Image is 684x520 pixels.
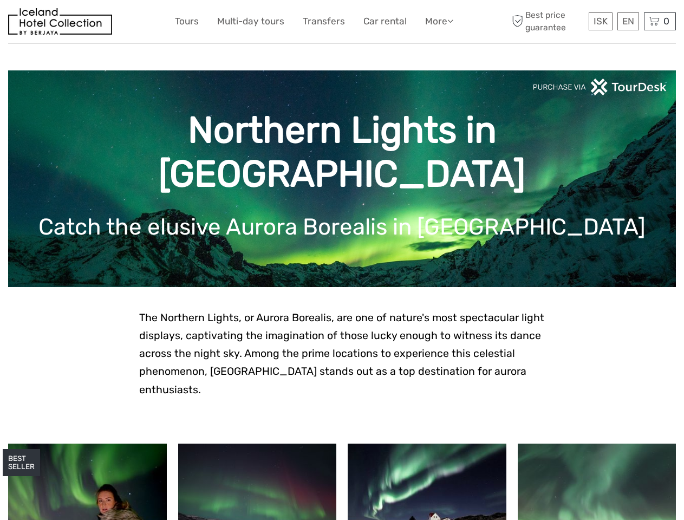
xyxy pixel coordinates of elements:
div: BEST SELLER [3,449,40,476]
span: 0 [662,16,671,27]
span: ISK [594,16,608,27]
h1: Northern Lights in [GEOGRAPHIC_DATA] [24,108,660,196]
span: The Northern Lights, or Aurora Borealis, are one of nature's most spectacular light displays, cap... [139,311,544,396]
div: EN [617,12,639,30]
img: PurchaseViaTourDeskwhite.png [532,79,668,95]
a: Transfers [303,14,345,29]
a: Multi-day tours [217,14,284,29]
h1: Catch the elusive Aurora Borealis in [GEOGRAPHIC_DATA] [24,213,660,240]
a: More [425,14,453,29]
img: 481-8f989b07-3259-4bb0-90ed-3da368179bdc_logo_small.jpg [8,8,112,35]
a: Tours [175,14,199,29]
a: Car rental [363,14,407,29]
span: Best price guarantee [509,9,586,33]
